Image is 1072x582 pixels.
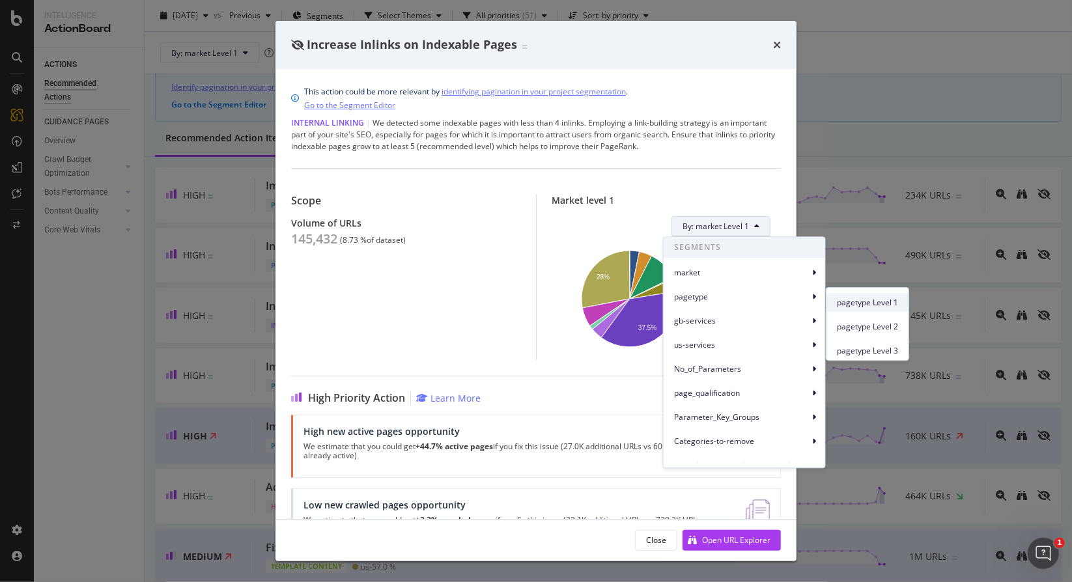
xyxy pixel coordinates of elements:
[340,236,406,245] div: ( 8.73 % of dataset )
[366,117,371,128] span: |
[416,392,481,404] a: Learn More
[674,315,810,327] span: gb-services
[303,442,722,460] p: We estimate that you could get if you fix this issue (27.0K additional URLs vs 60.3K URLs already...
[291,217,520,229] div: Volume of URLs
[291,117,781,152] div: We detected some indexable pages with less than 4 inlinks. Employing a link-building strategy is ...
[837,321,898,333] span: pagetype Level 2
[646,534,666,546] div: Close
[674,267,810,279] span: market
[674,460,810,471] span: near-dup-canonical-error-sample
[303,516,730,534] p: We estimate that you could get if you fix this issue (23.1K additional URLs vs 720.3K URLs alread...
[837,297,898,309] span: pagetype Level 1
[522,45,528,49] img: Equal
[702,534,770,546] div: Open URL Explorer
[674,436,810,447] span: Categories-to-remove
[291,231,337,247] div: 145,432
[638,324,656,331] text: 37.5%
[1054,538,1065,548] span: 1
[291,117,364,128] span: Internal Linking
[746,499,770,532] img: e5DMFwAAAABJRU5ErkJggg==
[416,441,493,452] strong: +44.7% active pages
[837,345,898,357] span: pagetype Level 3
[291,40,304,50] div: eye-slash
[674,363,810,375] span: No_of_Parameters
[674,339,810,351] span: us-services
[674,291,810,303] span: pagetype
[304,98,395,112] a: Go to the Segment Editor
[1028,538,1059,569] iframe: Intercom live chat
[291,195,520,207] div: Scope
[683,530,781,551] button: Open URL Explorer
[291,85,781,112] div: info banner
[635,530,677,551] button: Close
[304,85,628,112] div: This action could be more relevant by .
[664,237,825,258] span: SEGMENTS
[307,36,517,52] span: Increase Inlinks on Indexable Pages
[773,36,781,53] div: times
[308,392,405,404] span: High Priority Action
[430,392,481,404] div: Learn More
[671,216,770,237] button: By: market Level 1
[275,21,797,561] div: modal
[597,273,610,281] text: 28%
[563,247,766,350] svg: A chart.
[303,426,722,437] div: High new active pages opportunity
[303,499,730,510] div: Low new crawled pages opportunity
[552,195,782,206] div: Market level 1
[416,514,496,525] strong: +3.2% crawled pages
[442,85,626,98] a: identifying pagination in your project segmentation
[683,221,749,232] span: By: market Level 1
[674,411,810,423] span: Parameter_Key_Groups
[674,387,810,399] span: page_qualification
